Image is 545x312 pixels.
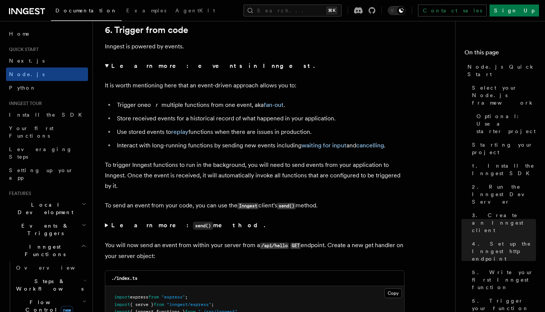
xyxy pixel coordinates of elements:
span: Python [9,85,36,91]
a: Documentation [51,2,122,21]
a: Examples [122,2,171,20]
a: waiting for input [302,142,346,149]
span: { serve } [130,302,154,307]
span: Steps & Workflows [13,277,84,292]
span: import [114,294,130,300]
span: "inngest/express" [167,302,211,307]
a: Starting your project [469,138,536,159]
span: Inngest tour [6,100,42,106]
span: Leveraging Steps [9,146,72,160]
a: Contact sales [418,4,487,16]
button: Steps & Workflows [13,274,88,295]
span: Install the SDK [9,112,87,118]
a: 5. Write your first Inngest function [469,265,536,294]
a: Setting up your app [6,163,88,184]
kbd: ⌘K [327,7,337,14]
a: Sign Up [490,4,539,16]
span: Inngest Functions [6,243,81,258]
code: /api/hello [260,243,289,249]
a: 3. Create an Inngest client [469,208,536,237]
span: express [130,294,148,300]
span: Node.js [9,71,45,77]
span: from [154,302,164,307]
span: Documentation [55,7,117,13]
a: cancelling [356,142,384,149]
a: 6. Trigger from code [105,25,188,35]
span: 4. Set up the Inngest http endpoint [472,240,536,262]
a: Node.js [6,67,88,81]
span: Examples [126,7,166,13]
span: "express" [161,294,185,300]
span: Setting up your app [9,167,73,181]
h4: On this page [464,48,536,60]
span: 2. Run the Inngest Dev Server [472,183,536,205]
a: Python [6,81,88,94]
a: Select your Node.js framework [469,81,536,109]
span: import [114,302,130,307]
summary: Learn more:send()method. [105,220,405,231]
button: Search...⌘K [243,4,342,16]
span: Overview [16,265,93,271]
span: from [148,294,159,300]
button: Inngest Functions [6,240,88,261]
span: ; [185,294,188,300]
a: Optional: Use a starter project [473,109,536,138]
span: Local Development [6,201,82,216]
span: Quick start [6,46,39,52]
code: ./index.ts [111,276,137,281]
li: Trigger one multiple functions from one event, aka . [115,100,405,110]
span: Select your Node.js framework [472,84,536,106]
em: or [148,101,161,108]
a: Home [6,27,88,40]
li: Use stored events to functions when there are issues in production. [115,127,405,137]
span: Your first Functions [9,125,54,139]
p: To send an event from your code, you can use the client's method. [105,200,405,211]
p: Inngest is powered by events. [105,41,405,52]
p: To trigger Inngest functions to run in the background, you will need to send events from your app... [105,160,405,191]
span: Starting your project [472,141,536,156]
span: Next.js [9,58,45,64]
a: fan-out [264,101,284,108]
span: AgentKit [175,7,215,13]
a: Overview [13,261,88,274]
button: Local Development [6,198,88,219]
code: GET [290,243,301,249]
summary: Learn more: events in Inngest. [105,61,405,71]
span: 1. Install the Inngest SDK [472,162,536,177]
span: Node.js Quick Start [467,63,536,78]
code: Inngest [237,203,258,209]
button: Copy [384,288,402,298]
strong: Learn more: method. [111,222,267,229]
a: Your first Functions [6,121,88,142]
span: Home [9,30,30,37]
span: Optional: Use a starter project [476,112,536,135]
strong: Learn more: events in Inngest. [111,62,316,69]
button: Events & Triggers [6,219,88,240]
a: 1. Install the Inngest SDK [469,159,536,180]
span: Features [6,190,31,196]
p: It is worth mentioning here that an event-driven approach allows you to: [105,80,405,91]
span: 3. Create an Inngest client [472,211,536,234]
a: Node.js Quick Start [464,60,536,81]
p: You will now send an event from within your server from a endpoint. Create a new get handler on y... [105,240,405,261]
span: Events & Triggers [6,222,82,237]
a: Next.js [6,54,88,67]
a: Leveraging Steps [6,142,88,163]
a: 4. Set up the Inngest http endpoint [469,237,536,265]
a: Install the SDK [6,108,88,121]
button: Toggle dark mode [388,6,406,15]
a: 2. Run the Inngest Dev Server [469,180,536,208]
span: 5. Write your first Inngest function [472,268,536,291]
code: send() [193,222,213,230]
li: Store received events for a historical record of what happened in your application. [115,113,405,124]
a: AgentKit [171,2,219,20]
span: ; [211,302,214,307]
a: replay [171,128,188,135]
li: Interact with long-running functions by sending new events including and . [115,140,405,151]
code: send() [277,203,296,209]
